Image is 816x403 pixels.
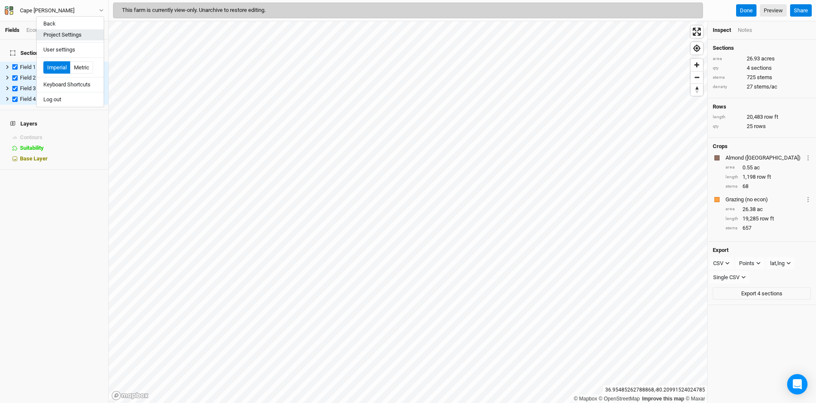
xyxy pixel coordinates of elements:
div: qty [713,65,742,71]
div: 725 [713,74,811,81]
button: Metric [70,61,93,74]
button: Done [736,4,756,17]
div: Open Intercom Messenger [787,374,807,394]
span: rows [754,123,766,130]
span: stems/ac [754,83,777,91]
div: 1,198 [725,173,811,181]
span: Field 3 [20,85,36,91]
div: length [713,114,742,120]
span: ac [754,164,760,171]
div: length [725,216,738,222]
canvas: Map [109,21,707,403]
button: Cape [PERSON_NAME] [4,6,104,15]
button: Imperial [43,61,71,74]
div: Suitability [20,145,103,151]
div: 68 [725,183,811,190]
span: Reset bearing to north [691,84,703,96]
a: Improve this map [642,396,684,402]
div: area [713,56,742,62]
div: stems [713,74,742,81]
button: lat,lng [766,257,795,270]
button: Project Settings [37,29,104,40]
div: area [725,206,738,212]
div: density [713,84,742,90]
span: This farm is currently view-only. Unarchive to restore editing. [122,7,266,13]
span: Field 2 [20,74,36,81]
div: stems [725,183,738,190]
a: Mapbox logo [111,391,149,400]
span: ac [757,206,763,213]
div: 25 [713,123,811,130]
div: 0.55 [725,164,811,171]
button: Crop Usage [805,194,811,204]
button: Enter fullscreen [691,26,703,38]
button: Keyboard Shortcuts [37,79,104,90]
div: Grazing (no econ) [725,196,804,203]
div: 657 [725,224,811,232]
h4: Export [713,247,811,254]
button: Reset bearing to north [691,83,703,96]
div: Single CSV [713,273,739,282]
a: Fields [5,27,20,33]
span: Sections [10,50,42,57]
a: Maxar [686,396,705,402]
div: 4 [713,64,811,72]
div: Cape [PERSON_NAME] [20,6,74,15]
button: CSV [709,257,734,270]
button: User settings [37,44,104,55]
div: Notes [738,26,752,34]
a: Mapbox [574,396,597,402]
button: Find my location [691,42,703,54]
div: Cape Floyd [20,6,74,15]
span: Suitability [20,145,44,151]
div: Points [739,259,754,268]
span: row ft [757,173,771,181]
button: Export 4 sections [713,287,811,300]
button: Log out [37,94,104,105]
button: Zoom out [691,71,703,83]
span: row ft [760,215,774,223]
div: lat,lng [770,259,785,268]
span: Base Layer [20,155,48,162]
h4: Layers [5,115,103,132]
div: Contours [20,134,103,141]
div: 19,285 [725,215,811,223]
h4: Crops [713,143,728,150]
div: 36.95485262788868 , -80.20991524024785 [603,386,707,394]
button: Back [37,18,104,29]
div: CSV [713,259,723,268]
div: length [725,174,738,180]
span: acres [761,55,775,63]
span: Field 4 [20,96,36,102]
div: Economics [26,26,53,34]
div: area [725,164,738,171]
h4: Sections [713,45,811,51]
div: 26.38 [725,206,811,213]
h4: Rows [713,103,811,110]
span: stems [757,74,772,81]
div: Almond (EU) [725,154,804,162]
span: Contours [20,134,42,140]
div: Inspect [713,26,731,34]
button: Zoom in [691,59,703,71]
button: Crop Usage [805,153,811,163]
button: Single CSV [709,271,750,284]
div: 20,483 [713,113,811,121]
div: Base Layer [20,155,103,162]
div: stems [725,225,738,232]
a: Preview [760,4,787,17]
span: sections [751,64,772,72]
button: Share [790,4,812,17]
div: 26.93 [713,55,811,63]
span: Field 1 [20,64,36,70]
div: 27 [713,83,811,91]
div: qty [713,123,742,130]
a: OpenStreetMap [599,396,640,402]
span: row ft [764,113,778,121]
